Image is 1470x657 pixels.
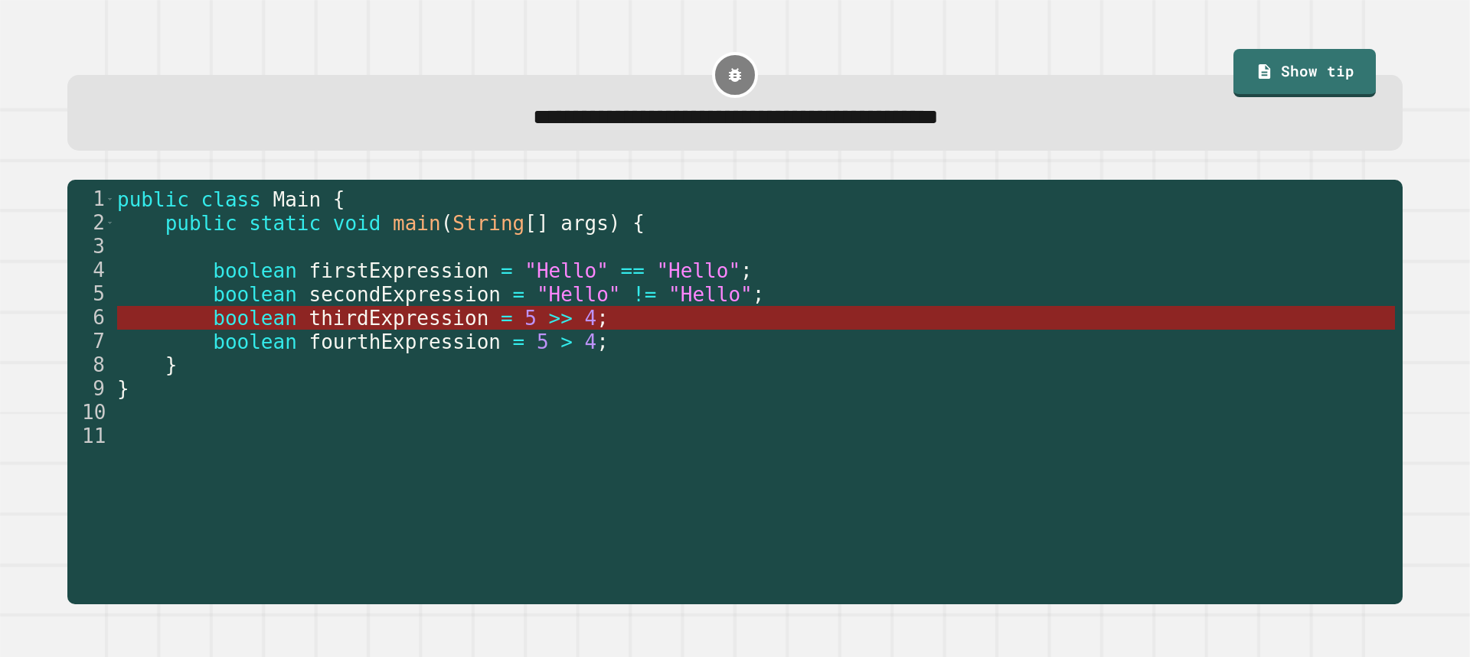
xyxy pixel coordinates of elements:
span: 4 [585,307,597,330]
span: "Hello" [657,259,741,282]
div: 9 [67,377,115,401]
span: "Hello" [537,283,621,306]
div: 7 [67,330,115,353]
span: "Hello" [524,259,609,282]
span: >> [549,307,573,330]
span: fourthExpression [309,330,501,353]
span: != [632,283,656,306]
span: boolean [213,330,297,353]
span: thirdExpression [309,307,489,330]
span: secondExpression [309,283,501,306]
span: static [249,212,321,235]
div: 2 [67,211,115,235]
span: = [501,259,513,282]
span: = [513,283,525,306]
span: Toggle code folding, rows 1 through 9 [106,187,114,211]
span: class [201,188,261,211]
div: 4 [67,259,115,282]
span: firstExpression [309,259,489,282]
span: 5 [537,330,549,353]
span: Toggle code folding, rows 2 through 8 [106,211,114,235]
div: 11 [67,424,115,448]
span: 4 [585,330,597,353]
span: > [560,330,573,353]
span: 5 [524,307,537,330]
span: "Hello" [668,283,753,306]
span: String [453,212,525,235]
span: public [117,188,189,211]
span: == [621,259,645,282]
div: 5 [67,282,115,306]
div: 6 [67,306,115,330]
span: boolean [213,259,297,282]
div: 10 [67,401,115,424]
span: = [501,307,513,330]
span: main [393,212,441,235]
span: Main [273,188,322,211]
div: 8 [67,353,115,377]
div: 1 [67,187,115,211]
span: = [513,330,525,353]
div: 3 [67,235,115,259]
span: public [165,212,237,235]
a: Show tip [1233,49,1376,98]
span: boolean [213,283,297,306]
span: args [560,212,609,235]
span: void [333,212,381,235]
span: boolean [213,307,297,330]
